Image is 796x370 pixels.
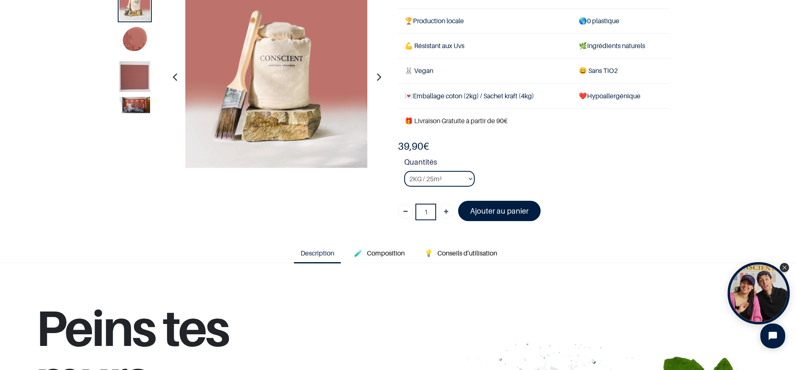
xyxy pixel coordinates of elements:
span: 🌎 [579,17,587,25]
font: 🎁 Livraison Gratuite à partir de 90€ [405,117,507,125]
span: 💪 Résistant aux Uvs [405,41,464,50]
span: 🌿 [579,41,587,50]
img: Product image [119,97,150,113]
div: Open Tolstoy [728,262,790,324]
font: Ajouter au panier [470,207,529,215]
span: Composition [367,249,405,257]
span: 39,90 [398,140,423,152]
span: Conseils d'utilisation [437,249,497,257]
div: Close Tolstoy widget [780,263,789,272]
span: 🧪 [354,249,362,257]
td: 0 plastique [572,8,670,33]
span: 😄 S [579,66,592,75]
div: Tolstoy bubble widget [728,262,790,324]
a: Ajouter au panier [458,201,541,221]
td: ❤️Hypoallergénique [572,83,670,108]
td: Production locale [398,8,572,33]
td: Emballage coton (2kg) / Sachet kraft (4kg) [398,83,572,108]
div: Open Tolstoy widget [728,262,790,324]
span: Description [301,249,334,257]
img: Product image [119,61,150,92]
iframe: Tidio Chat [753,316,792,355]
img: Product image [119,26,150,56]
td: Ingrédients naturels [572,34,670,58]
b: € [398,140,429,152]
span: 💡 [425,249,433,257]
a: Supprimer [398,204,413,219]
span: 💌 [405,92,413,100]
span: 🏆 [405,17,413,25]
strong: Quantités [404,156,670,171]
td: ans TiO2 [572,58,670,83]
a: Ajouter [439,204,454,219]
span: 🐰 Vegan [405,66,433,75]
